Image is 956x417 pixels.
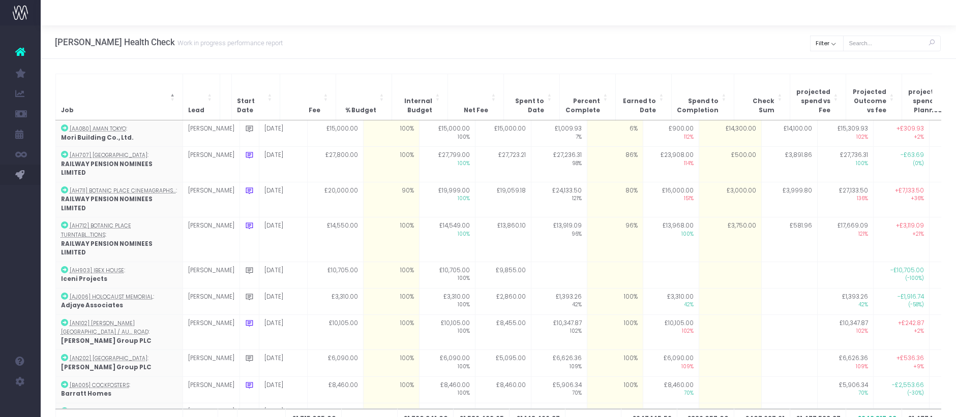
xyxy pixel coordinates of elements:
[307,120,363,147] td: £15,000.00
[447,74,503,120] th: Net Fee: Activate to sort: Activate to sort
[761,120,817,147] td: £14,100.00
[817,147,873,182] td: £27,736.31
[183,288,240,314] td: [PERSON_NAME]
[363,262,419,288] td: 100%
[531,217,587,262] td: £13,919.09
[183,350,240,376] td: [PERSON_NAME]
[70,151,147,159] abbr: [AH707] Botanic Place
[817,314,873,350] td: £10,347.87
[531,120,587,147] td: £1,009.93
[648,231,694,238] span: 100%
[70,293,153,301] abbr: [AJ006] Holocaust Memorial
[419,120,475,147] td: £15,000.00
[183,147,240,182] td: [PERSON_NAME]
[643,182,699,217] td: £16,000.00
[823,301,868,309] span: 42%
[879,390,924,397] span: (-30%)
[907,88,942,115] span: projected spend vs Planned
[587,217,643,262] td: 96%
[587,376,643,403] td: 100%
[761,217,817,262] td: £581.96
[259,350,307,376] td: [DATE]
[531,350,587,376] td: £6,626.36
[890,266,924,275] span: -£10,705.00
[259,120,307,147] td: [DATE]
[307,288,363,314] td: £3,310.00
[901,151,924,160] span: -£63.69
[183,182,240,217] td: [PERSON_NAME]
[55,74,183,120] th: Job: Activate to invert sorting: Activate to invert sorting
[879,134,924,141] span: +2%
[363,350,419,376] td: 100%
[55,120,183,147] td: :
[892,381,924,390] span: -£2,553.66
[259,182,307,217] td: [DATE]
[761,147,817,182] td: £3,891.86
[817,288,873,314] td: £1,393.26
[280,74,336,120] th: Fee: Activate to sort: Activate to sort
[846,74,902,120] th: Projected Outcome vs fee: Activate to sort: Activate to sort
[699,120,761,147] td: £14,300.00
[648,328,694,335] span: 102%
[795,88,830,115] span: projected spend vs Fee
[55,217,183,262] td: :
[734,74,790,120] th: Check Sum: Activate to sort: Activate to sort
[587,182,643,217] td: 80%
[419,182,475,217] td: £19,999.00
[894,407,924,416] span: +£3,579.81
[810,36,844,51] button: Filter
[419,288,475,314] td: £3,310.00
[259,262,307,288] td: [DATE]
[61,106,74,115] span: Job
[70,187,176,195] abbr: [AH711] Botanic Place Cinemagraphs
[898,293,924,302] span: -£1,916.74
[345,106,376,115] span: % Budget
[823,390,868,397] span: 70%
[55,147,183,182] td: :
[55,314,183,350] td: :
[823,160,868,168] span: 100%
[363,288,419,314] td: 100%
[183,120,240,147] td: [PERSON_NAME]
[699,217,761,262] td: £3,750.00
[879,301,924,309] span: (-58%)
[259,147,307,182] td: [DATE]
[259,288,307,314] td: [DATE]
[531,288,587,314] td: £1,393.26
[817,376,873,403] td: £5,906.34
[587,350,643,376] td: 100%
[425,363,470,371] span: 100%
[61,222,131,239] abbr: [AH712] Botanic Place Turntable Animations
[648,195,694,203] span: 151%
[648,160,694,168] span: 114%
[392,74,447,120] th: Internal Budget: Activate to sort: Activate to sort
[363,217,419,262] td: 100%
[643,288,699,314] td: £3,310.00
[843,36,941,51] input: Search...
[307,262,363,288] td: £10,705.00
[643,350,699,376] td: £6,090.00
[823,134,868,141] span: 102%
[55,288,183,314] td: :
[397,97,432,115] span: Internal Budget
[817,120,873,147] td: £15,309.93
[55,182,183,217] td: :
[536,390,582,397] span: 70%
[419,217,475,262] td: £14,549.00
[307,350,363,376] td: £6,090.00
[231,74,280,120] th: Start Date: Activate to sort: Activate to sort
[643,120,699,147] td: £900.00
[823,328,868,335] span: 102%
[363,314,419,350] td: 100%
[61,390,111,398] strong: Barratt Homes
[425,231,470,238] span: 100%
[739,97,774,115] span: Check Sum
[648,134,694,141] span: 112%
[823,231,868,238] span: 121%
[464,106,488,115] span: Net Fee
[895,186,924,196] span: +£7,133.50
[70,355,147,362] abbr: [AN202] Avondale Drive
[559,74,615,120] th: Percent Complete: Activate to sort: Activate to sort
[183,262,240,288] td: [PERSON_NAME]
[61,134,134,142] strong: Mori Building Co., Ltd.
